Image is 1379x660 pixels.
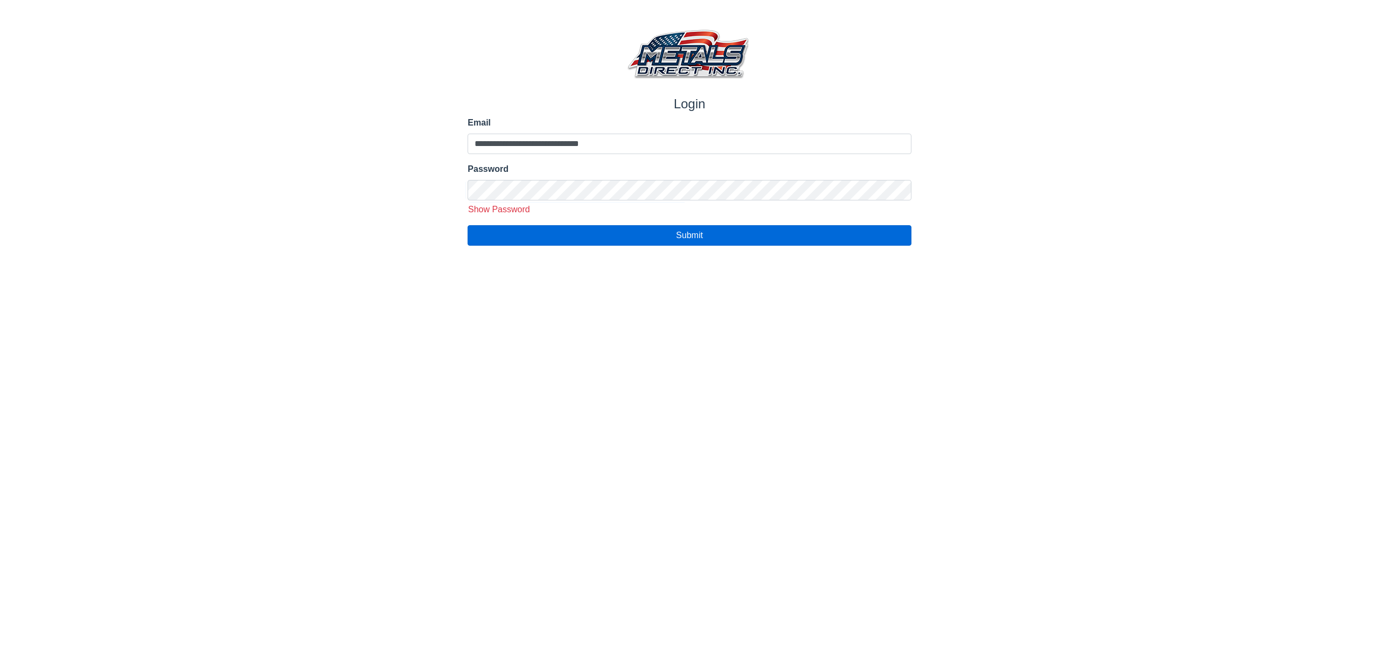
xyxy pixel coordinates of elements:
[468,96,911,112] h1: Login
[676,231,703,240] span: Submit
[468,163,911,176] label: Password
[464,203,534,217] button: Show Password
[468,116,911,129] label: Email
[468,225,911,246] button: Submit
[468,205,530,214] span: Show Password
